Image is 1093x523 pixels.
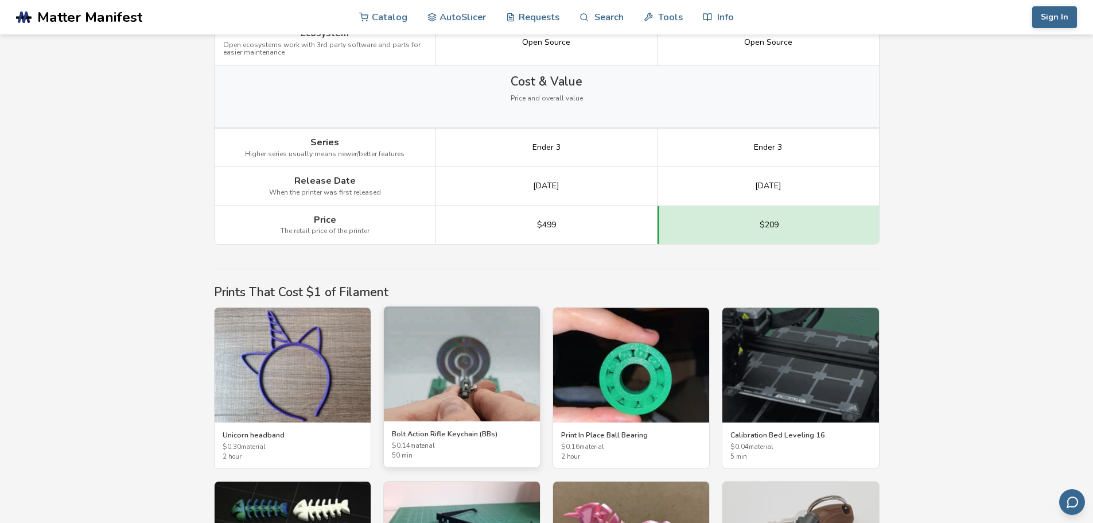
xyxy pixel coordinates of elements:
[223,431,363,440] h3: Unicorn headband
[214,307,371,470] a: Unicorn headbandUnicorn headband$0.30material2 hour
[730,431,870,440] h3: Calibration Bed Leveling 16
[245,150,404,158] span: Higher series usually means newer/better features
[730,454,870,461] span: 5 min
[561,431,701,440] h3: Print In Place Ball Bearing
[730,444,870,451] span: $ 0.04 material
[314,215,336,225] span: Price
[269,189,381,197] span: When the printer was first released
[384,307,540,421] img: Bolt Action Rifle Keychain (BBs)
[392,429,532,439] h3: Bolt Action Rifle Keychain (BBs)
[310,137,339,148] span: Series
[533,181,559,191] span: [DATE]
[760,220,779,230] span: $209
[37,9,142,25] span: Matter Manifest
[754,143,782,152] span: Ender 3
[294,176,356,186] span: Release Date
[553,307,710,470] a: Print In Place Ball BearingPrint In Place Ball Bearing$0.16material2 hour
[561,444,701,451] span: $ 0.16 material
[722,307,879,470] a: Calibration Bed Leveling 16Calibration Bed Leveling 16$0.04material5 min
[281,227,369,235] span: The retail price of the printer
[215,308,371,423] img: Unicorn headband
[392,452,532,460] span: 50 min
[532,143,561,152] span: Ender 3
[755,181,781,191] span: [DATE]
[383,306,540,468] a: Bolt Action Rifle Keychain (BBs)Bolt Action Rifle Keychain (BBs)$0.14material50 min
[511,95,583,103] span: Price and overall value
[522,38,570,47] span: Open Source
[223,41,427,57] span: Open ecosystems work with 3rd party software and parts for easier maintenance
[223,454,363,461] span: 2 hour
[223,444,363,451] span: $ 0.30 material
[511,75,582,88] span: Cost & Value
[553,308,709,423] img: Print In Place Ball Bearing
[392,443,532,450] span: $ 0.14 material
[537,220,556,230] span: $499
[1032,6,1077,28] button: Sign In
[214,285,880,299] h2: Prints That Cost $1 of Filament
[744,38,792,47] span: Open Source
[301,28,349,38] span: Ecosystem
[561,454,701,461] span: 2 hour
[722,308,878,423] img: Calibration Bed Leveling 16
[1059,489,1085,515] button: Send feedback via email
